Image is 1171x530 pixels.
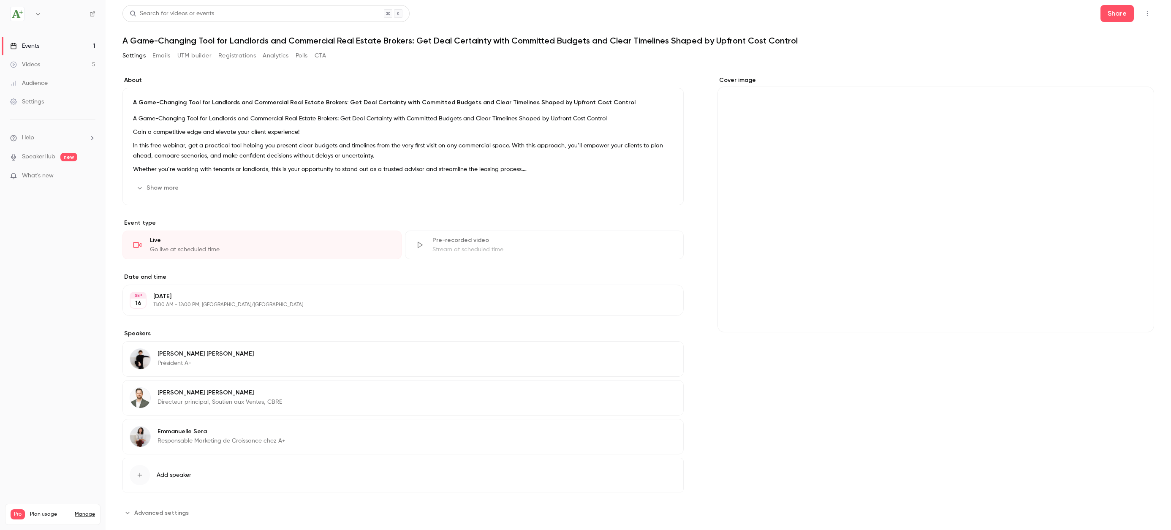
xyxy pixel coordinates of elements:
div: Stream at scheduled time [432,245,674,254]
img: Louis Lachapelle [130,349,150,369]
button: Add speaker [122,458,684,492]
img: Emmanuelle Sera [130,427,150,447]
button: Emails [152,49,170,63]
button: Advanced settings [122,506,194,519]
div: Chris Thorne[PERSON_NAME] [PERSON_NAME]Directeur principal, Soutien aux Ventes, CBRE [122,380,684,416]
div: Live [150,236,391,245]
p: [PERSON_NAME] [PERSON_NAME] [158,350,254,358]
span: 5 [82,521,85,526]
p: Emmanuelle Sera [158,427,285,436]
p: Gain a competitive edge and elevate your client experience! [133,127,673,137]
button: CTA [315,49,326,63]
button: Edit [646,426,677,440]
span: Advanced settings [134,508,189,517]
p: [PERSON_NAME] [PERSON_NAME] [158,389,282,397]
p: A Game-Changing Tool for Landlords and Commercial Real Estate Brokers: Get Deal Certainty with Co... [133,114,673,124]
div: Settings [10,98,44,106]
p: Whether you’re working with tenants or landlords, this is your opportunity to stand out as a trus... [133,164,673,174]
span: Add speaker [157,471,191,479]
button: Registrations [218,49,256,63]
div: Videos [10,60,40,69]
div: Louis Lachapelle[PERSON_NAME] [PERSON_NAME]Président A+ [122,341,684,377]
h1: A Game-Changing Tool for Landlords and Commercial Real Estate Brokers: Get Deal Certainty with Co... [122,35,1154,46]
button: UTM builder [177,49,212,63]
div: Go live at scheduled time [150,245,391,254]
p: Directeur principal, Soutien aux Ventes, CBRE [158,398,282,406]
div: SEP [130,293,146,299]
label: Cover image [717,76,1154,84]
a: Manage [75,511,95,518]
div: Pre-recorded video [432,236,674,245]
section: Advanced settings [122,506,684,519]
button: Polls [296,49,308,63]
button: Edit [646,387,677,401]
span: new [60,153,77,161]
label: Speakers [122,329,684,338]
p: 11:00 AM - 12:00 PM, [GEOGRAPHIC_DATA]/[GEOGRAPHIC_DATA] [153,302,639,308]
div: Audience [10,79,48,87]
button: Analytics [263,49,289,63]
button: cover-image [1130,309,1147,326]
button: Share [1100,5,1134,22]
p: Responsable Marketing de Croissance chez A+ [158,437,285,445]
div: Emmanuelle SeraEmmanuelle SeraResponsable Marketing de Croissance chez A+ [122,419,684,454]
div: LiveGo live at scheduled time [122,231,402,259]
p: A Game-Changing Tool for Landlords and Commercial Real Estate Brokers: Get Deal Certainty with Co... [133,98,673,107]
img: Chris Thorne [130,388,150,408]
span: Plan usage [30,511,70,518]
section: Cover image [717,76,1154,332]
p: In this free webinar, get a practical tool helping you present clear budgets and timelines from t... [133,141,673,161]
p: Videos [11,519,27,527]
label: About [122,76,684,84]
button: Show more [133,181,184,195]
button: Settings [122,49,146,63]
div: Pre-recorded videoStream at scheduled time [405,231,684,259]
p: Event type [122,219,684,227]
li: help-dropdown-opener [10,133,95,142]
p: 16 [135,299,141,307]
span: What's new [22,171,54,180]
p: / 90 [82,519,95,527]
p: [DATE] [153,292,639,301]
button: Edit [646,348,677,362]
a: SpeakerHub [22,152,55,161]
label: Date and time [122,273,684,281]
div: Search for videos or events [130,9,214,18]
span: Help [22,133,34,142]
p: Président A+ [158,359,254,367]
span: Pro [11,509,25,519]
div: Events [10,42,39,50]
